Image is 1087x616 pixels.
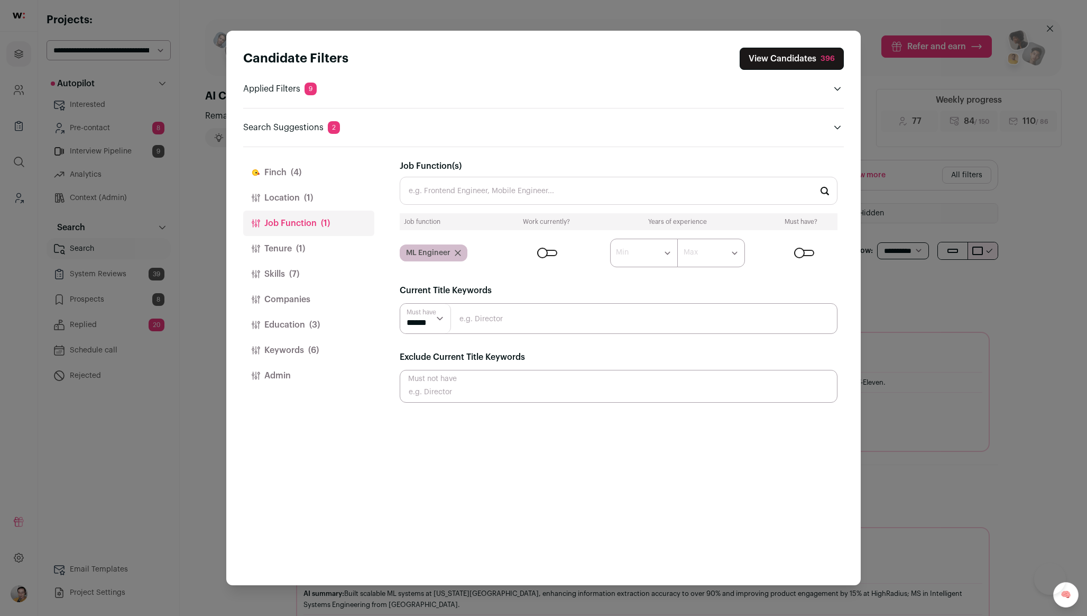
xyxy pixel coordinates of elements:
span: (4) [291,166,301,179]
button: Finch(4) [243,160,374,185]
div: Work currently? [507,218,585,226]
label: Max [684,247,698,258]
span: ML Engineer [406,248,450,258]
div: Must have? [769,218,833,226]
span: 9 [305,83,317,95]
div: Job function [404,218,499,226]
span: (7) [289,268,299,280]
label: Job Function(s) [400,160,462,173]
button: Education(3) [243,312,374,338]
button: Skills(7) [243,261,374,287]
span: (6) [308,344,319,357]
span: (1) [321,217,330,230]
input: e.g. Director [400,303,837,334]
label: Current Title Keywords [400,284,492,297]
button: Close search preferences [740,48,844,70]
span: (3) [309,319,320,331]
button: Companies [243,287,374,312]
p: Search Suggestions [243,121,340,134]
button: Tenure(1) [243,236,374,261]
label: Min [616,247,629,258]
button: Keywords(6) [243,338,374,363]
input: e.g. Frontend Engineer, Mobile Engineer... [400,177,837,205]
input: e.g. Director [400,370,837,403]
div: Years of experience [594,218,761,226]
button: Open applied filters [831,83,844,95]
span: (1) [304,192,313,204]
button: Admin [243,363,374,388]
a: 🧠 [1053,582,1079,608]
iframe: Help Scout Beacon - Open [1034,563,1066,595]
div: 396 [821,53,835,64]
button: Job Function(1) [243,211,374,236]
p: Applied Filters [243,83,317,95]
strong: Candidate Filters [243,52,348,65]
label: Exclude Current Title Keywords [400,351,525,364]
span: 2 [328,121,340,134]
span: (1) [296,242,305,255]
button: Location(1) [243,185,374,211]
